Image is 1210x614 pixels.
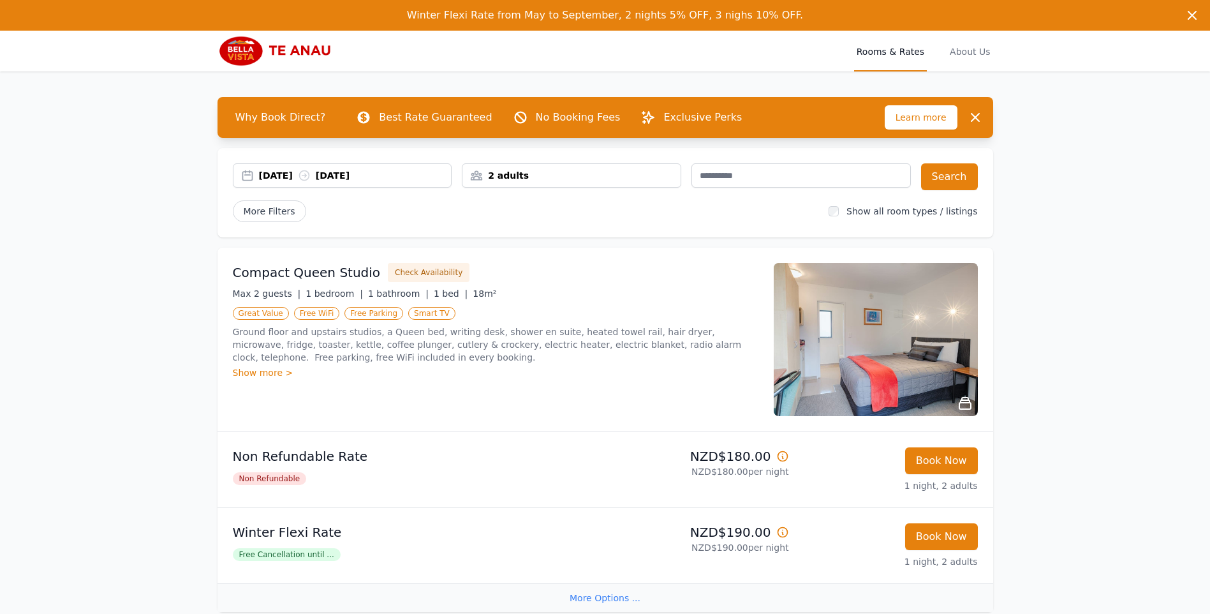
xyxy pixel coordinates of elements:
span: More Filters [233,200,306,222]
p: NZD$190.00 [610,523,789,541]
span: Free Parking [344,307,403,320]
div: 2 adults [462,169,681,182]
span: Learn more [885,105,957,130]
label: Show all room types / listings [846,206,977,216]
a: Rooms & Rates [854,31,927,71]
img: Bella Vista Te Anau [218,36,340,66]
button: Search [921,163,978,190]
p: 1 night, 2 adults [799,555,978,568]
div: Show more > [233,366,758,379]
p: Exclusive Perks [663,110,742,125]
span: Max 2 guests | [233,288,301,299]
p: No Booking Fees [536,110,621,125]
span: Winter Flexi Rate from May to September, 2 nights 5% OFF, 3 nighs 10% OFF. [407,9,803,21]
p: Best Rate Guaranteed [379,110,492,125]
p: NZD$180.00 per night [610,465,789,478]
span: 1 bathroom | [368,288,429,299]
span: 1 bedroom | [306,288,363,299]
p: Winter Flexi Rate [233,523,600,541]
span: 18m² [473,288,496,299]
h3: Compact Queen Studio [233,264,381,281]
button: Book Now [905,523,978,550]
p: 1 night, 2 adults [799,479,978,492]
span: Great Value [233,307,289,320]
span: Free WiFi [294,307,340,320]
p: Non Refundable Rate [233,447,600,465]
span: 1 bed | [434,288,468,299]
p: NZD$190.00 per night [610,541,789,554]
span: Free Cancellation until ... [233,548,341,561]
span: Non Refundable [233,472,307,485]
button: Book Now [905,447,978,474]
p: Ground floor and upstairs studios, a Queen bed, writing desk, shower en suite, heated towel rail,... [233,326,758,364]
div: [DATE] [DATE] [259,169,452,182]
a: About Us [947,31,992,71]
button: Check Availability [388,263,469,282]
span: Why Book Direct? [225,105,336,130]
p: NZD$180.00 [610,447,789,465]
div: More Options ... [218,583,993,612]
span: Smart TV [408,307,455,320]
